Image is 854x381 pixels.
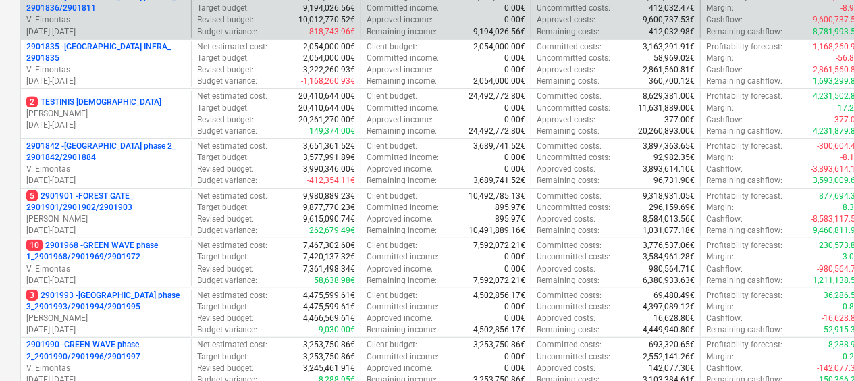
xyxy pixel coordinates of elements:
p: 4,466,569.61€ [303,313,355,324]
p: Cashflow : [706,64,743,76]
p: Remaining cashflow : [706,76,782,87]
p: Target budget : [197,3,250,14]
p: Uncommitted costs : [537,53,610,64]
p: Cashflow : [706,263,743,275]
p: Remaining income : [367,126,437,137]
p: Approved income : [367,363,433,374]
p: Net estimated cost : [197,190,268,202]
p: 96,731.90€ [653,175,695,186]
p: 0.00€ [504,163,525,175]
p: V. Eimontas [26,263,186,275]
p: 69,480.49€ [653,290,695,301]
p: Target budget : [197,103,250,114]
p: 2901835 - [GEOGRAPHIC_DATA] INFRA_ 2901835 [26,41,186,64]
p: Remaining costs : [537,225,599,236]
span: 5 [26,190,38,201]
p: 7,592,072.21€ [473,240,525,251]
span: 10 [26,240,43,251]
p: 4,449,940.80€ [643,324,695,336]
p: Committed income : [367,3,439,14]
p: Remaining cashflow : [706,324,782,336]
p: Client budget : [367,41,417,53]
p: 377.00€ [664,114,695,126]
p: Approved income : [367,313,433,324]
p: Budget variance : [197,275,258,286]
p: 149,374.00€ [309,126,355,137]
p: 412,032.47€ [649,3,695,14]
p: 895.97€ [495,213,525,225]
p: Approved income : [367,213,433,225]
p: Remaining income : [367,175,437,186]
p: 2,054,000.00€ [303,41,355,53]
p: Margin : [706,53,734,64]
p: Committed income : [367,103,439,114]
p: 24,492,772.80€ [469,126,525,137]
p: 4,397,089.12€ [643,301,695,313]
p: Approved costs : [537,163,595,175]
p: Committed income : [367,251,439,263]
p: 3,577,991.89€ [303,152,355,163]
p: 4,475,599.61€ [303,290,355,301]
p: Uncommitted costs : [537,202,610,213]
p: Approved income : [367,114,433,126]
p: Committed costs : [537,339,602,351]
p: Committed costs : [537,240,602,251]
p: Uncommitted costs : [537,3,610,14]
p: 0.00€ [504,103,525,114]
p: Cashflow : [706,363,743,374]
p: Approved costs : [537,114,595,126]
p: Approved costs : [537,14,595,26]
p: Uncommitted costs : [537,301,610,313]
p: Revised budget : [197,363,255,374]
p: Net estimated cost : [197,141,268,152]
p: Approved costs : [537,263,595,275]
p: [DATE] - [DATE] [26,120,186,131]
p: 0.00€ [504,3,525,14]
p: 3,253,750.86€ [303,351,355,363]
p: Margin : [706,3,734,14]
p: Remaining income : [367,26,437,38]
p: Remaining costs : [537,26,599,38]
p: Client budget : [367,290,417,301]
p: Approved costs : [537,363,595,374]
p: 2901993 - [GEOGRAPHIC_DATA] phase 3_2901993/2901994/2901995 [26,290,186,313]
p: 3,584,961.28€ [643,251,695,263]
p: 4,502,856.17€ [473,324,525,336]
p: Cashflow : [706,163,743,175]
p: Client budget : [367,91,417,102]
p: 11,631,889.00€ [638,103,695,114]
p: 3,689,741.52€ [473,175,525,186]
p: 3,163,291.91€ [643,41,695,53]
p: 7,592,072.21€ [473,275,525,286]
p: Margin : [706,103,734,114]
p: 9,980,889.23€ [303,190,355,202]
p: Revised budget : [197,14,255,26]
p: -818,743.96€ [307,26,355,38]
p: 0.00€ [504,363,525,374]
p: Margin : [706,251,734,263]
p: 58,969.02€ [653,53,695,64]
p: 693,320.65€ [649,339,695,351]
p: 0.00€ [504,251,525,263]
p: Approved income : [367,263,433,275]
p: Remaining costs : [537,175,599,186]
p: 0.00€ [504,64,525,76]
p: Approved income : [367,163,433,175]
p: 3,990,346.00€ [303,163,355,175]
p: 0.00€ [504,351,525,363]
p: Remaining income : [367,275,437,286]
p: 3,776,537.06€ [643,240,695,251]
p: [PERSON_NAME] [26,108,186,120]
p: 142,077.30€ [649,363,695,374]
p: 2901842 - [GEOGRAPHIC_DATA] phase 2_ 2901842/2901884 [26,141,186,163]
p: Budget variance : [197,175,258,186]
p: 0.00€ [504,53,525,64]
p: [DATE] - [DATE] [26,324,186,336]
p: 0.00€ [504,114,525,126]
p: Committed income : [367,202,439,213]
p: 262,679.49€ [309,225,355,236]
p: Net estimated cost : [197,91,268,102]
p: Uncommitted costs : [537,152,610,163]
p: Revised budget : [197,263,255,275]
p: Remaining costs : [537,126,599,137]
